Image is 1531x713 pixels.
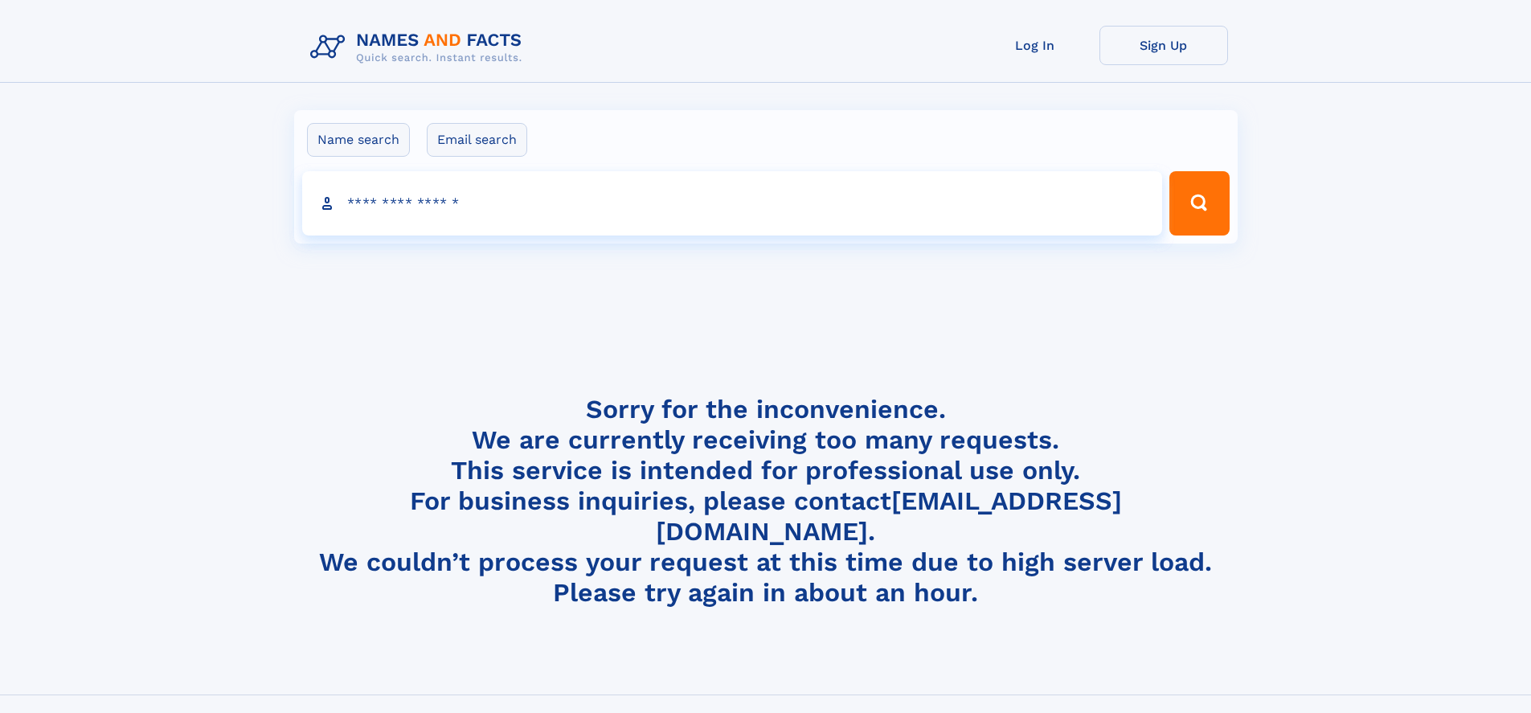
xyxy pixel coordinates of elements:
[656,486,1122,547] a: [EMAIL_ADDRESS][DOMAIN_NAME]
[302,171,1163,236] input: search input
[304,394,1228,609] h4: Sorry for the inconvenience. We are currently receiving too many requests. This service is intend...
[1099,26,1228,65] a: Sign Up
[1169,171,1229,236] button: Search Button
[427,123,527,157] label: Email search
[971,26,1099,65] a: Log In
[304,26,535,69] img: Logo Names and Facts
[307,123,410,157] label: Name search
